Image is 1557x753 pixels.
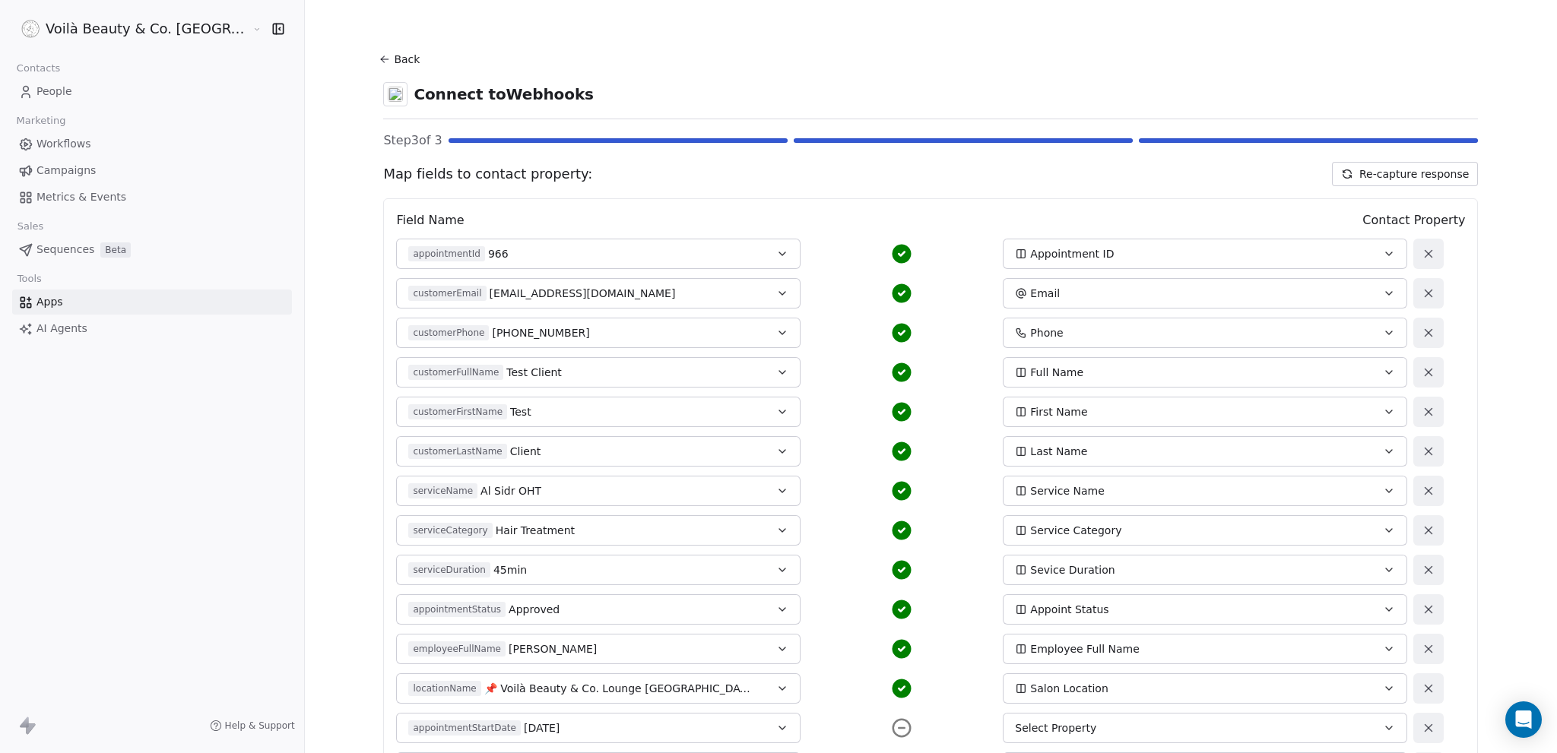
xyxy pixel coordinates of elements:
[496,523,575,538] span: Hair Treatment
[10,57,67,80] span: Contacts
[524,720,560,736] span: [DATE]
[408,641,506,657] span: employeeFullName
[1030,246,1114,261] span: Appointment ID
[1030,444,1087,459] span: Last Name
[100,242,131,258] span: Beta
[1030,602,1108,617] span: Appoint Status
[1030,325,1063,340] span: Phone
[383,131,442,150] span: Step 3 of 3
[492,325,589,340] span: [PHONE_NUMBER]
[408,562,490,577] span: serviceDuration
[388,87,403,102] img: webhooks.svg
[36,163,96,179] span: Campaigns
[12,316,292,341] a: AI Agents
[1030,641,1139,657] span: Employee Full Name
[12,79,292,104] a: People
[408,720,521,736] span: appointmentStartDate
[12,158,292,183] a: Campaigns
[12,289,292,315] a: Apps
[408,286,486,301] span: customerEmail
[408,681,480,696] span: locationName
[21,20,40,38] img: Voila_Beauty_And_Co_Logo.png
[36,294,63,310] span: Apps
[383,164,592,184] span: Map fields to contact property:
[509,602,560,617] span: Approved
[1030,681,1108,696] span: Salon Location
[36,136,91,152] span: Workflows
[1015,720,1096,736] span: Select Property
[408,602,506,617] span: appointmentStatus
[408,444,506,459] span: customerLastName
[510,404,531,419] span: Test
[12,237,292,262] a: SequencesBeta
[10,109,72,132] span: Marketing
[408,404,507,419] span: customerFirstName
[36,321,87,337] span: AI Agents
[408,483,477,498] span: serviceName
[493,562,527,577] span: 45min
[36,189,126,205] span: Metrics & Events
[1362,211,1465,229] span: Contact Property
[11,267,48,290] span: Tools
[408,246,485,261] span: appointmentId
[414,84,594,105] span: Connect to Webhooks
[408,523,492,538] span: serviceCategory
[46,19,249,39] span: Voilà Beauty & Co. [GEOGRAPHIC_DATA]
[506,365,562,380] span: Test Client
[1030,404,1087,419] span: First Name
[36,242,94,258] span: Sequences
[36,84,72,100] span: People
[11,215,50,238] span: Sales
[1030,562,1115,577] span: Sevice Duration
[18,16,241,42] button: Voilà Beauty & Co. [GEOGRAPHIC_DATA]
[210,720,295,732] a: Help & Support
[408,325,489,340] span: customerPhone
[1030,523,1121,538] span: Service Category
[225,720,295,732] span: Help & Support
[12,185,292,210] a: Metrics & Events
[509,641,597,657] span: [PERSON_NAME]
[377,46,426,73] button: Back
[488,246,509,261] span: 966
[1332,162,1478,186] button: Re-capture response
[12,131,292,157] a: Workflows
[510,444,541,459] span: Client
[490,286,676,301] span: [EMAIL_ADDRESS][DOMAIN_NAME]
[1505,701,1542,738] div: Open Intercom Messenger
[408,365,503,380] span: customerFullName
[1030,286,1060,301] span: Email
[1030,365,1083,380] span: Full Name
[480,483,541,498] span: Al Sidr OHT
[1030,483,1105,498] span: Service Name
[484,681,751,696] span: 📌 Voilà Beauty & Co. Lounge [GEOGRAPHIC_DATA]
[396,211,464,229] span: Field Name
